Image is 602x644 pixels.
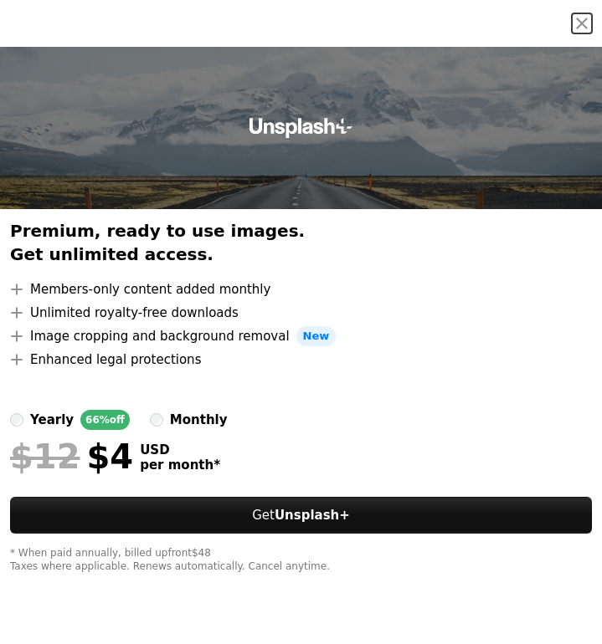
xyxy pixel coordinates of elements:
input: yearly66%off [10,413,23,427]
span: per month * [140,457,220,473]
li: Image cropping and background removal [10,326,592,346]
div: $4 [10,437,133,477]
li: Unlimited royalty-free downloads [10,303,592,323]
span: New [296,326,337,346]
input: monthly [150,413,163,427]
div: 66% off [80,410,130,430]
div: * When paid annually, billed upfront $48 Taxes where applicable. Renews automatically. Cancel any... [10,547,592,574]
div: yearly [30,410,74,430]
strong: Unsplash+ [275,508,350,523]
li: Members-only content added monthly [10,279,592,299]
span: $12 [10,437,80,477]
span: USD [140,442,220,457]
li: Enhanced legal protections [10,350,592,370]
button: GetUnsplash+ [10,497,592,534]
div: monthly [170,410,228,430]
h2: Premium, ready to use images. Get unlimited access. [10,219,592,266]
